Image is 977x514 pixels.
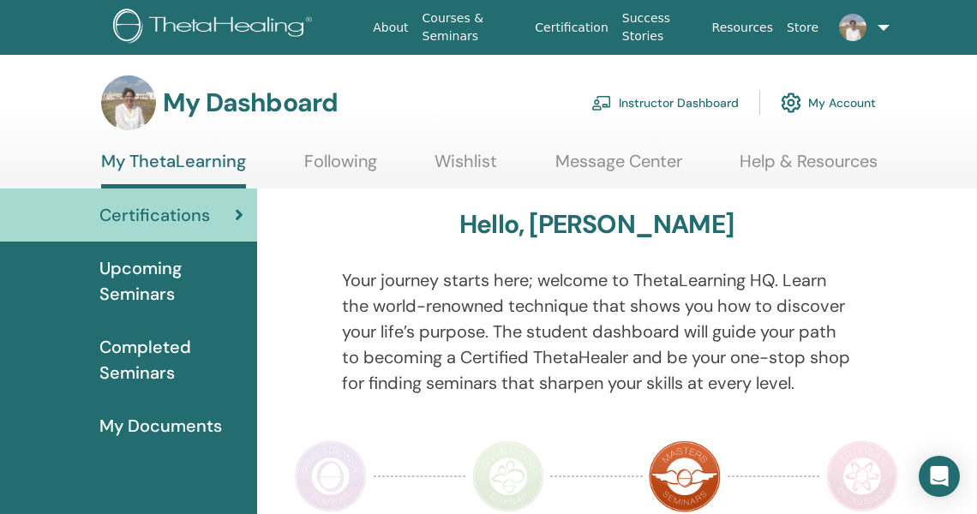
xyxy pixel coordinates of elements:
[649,440,721,512] img: Master
[459,209,734,240] h3: Hello, [PERSON_NAME]
[472,440,544,512] img: Instructor
[295,440,367,512] img: Practitioner
[366,12,415,44] a: About
[781,88,801,117] img: cog.svg
[839,14,866,41] img: default.jpg
[99,202,210,228] span: Certifications
[342,267,852,396] p: Your journey starts here; welcome to ThetaLearning HQ. Learn the world-renowned technique that sh...
[740,151,878,184] a: Help & Resources
[304,151,377,184] a: Following
[919,456,960,497] div: Open Intercom Messenger
[528,12,614,44] a: Certification
[780,12,825,44] a: Store
[163,87,338,118] h3: My Dashboard
[435,151,497,184] a: Wishlist
[99,334,243,385] span: Completed Seminars
[99,255,243,307] span: Upcoming Seminars
[113,9,318,47] img: logo.png
[615,3,705,52] a: Success Stories
[705,12,781,44] a: Resources
[99,413,222,439] span: My Documents
[416,3,529,52] a: Courses & Seminars
[591,84,739,122] a: Instructor Dashboard
[591,95,612,111] img: chalkboard-teacher.svg
[781,84,876,122] a: My Account
[826,440,898,512] img: Certificate of Science
[101,75,156,130] img: default.jpg
[101,151,246,188] a: My ThetaLearning
[555,151,682,184] a: Message Center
